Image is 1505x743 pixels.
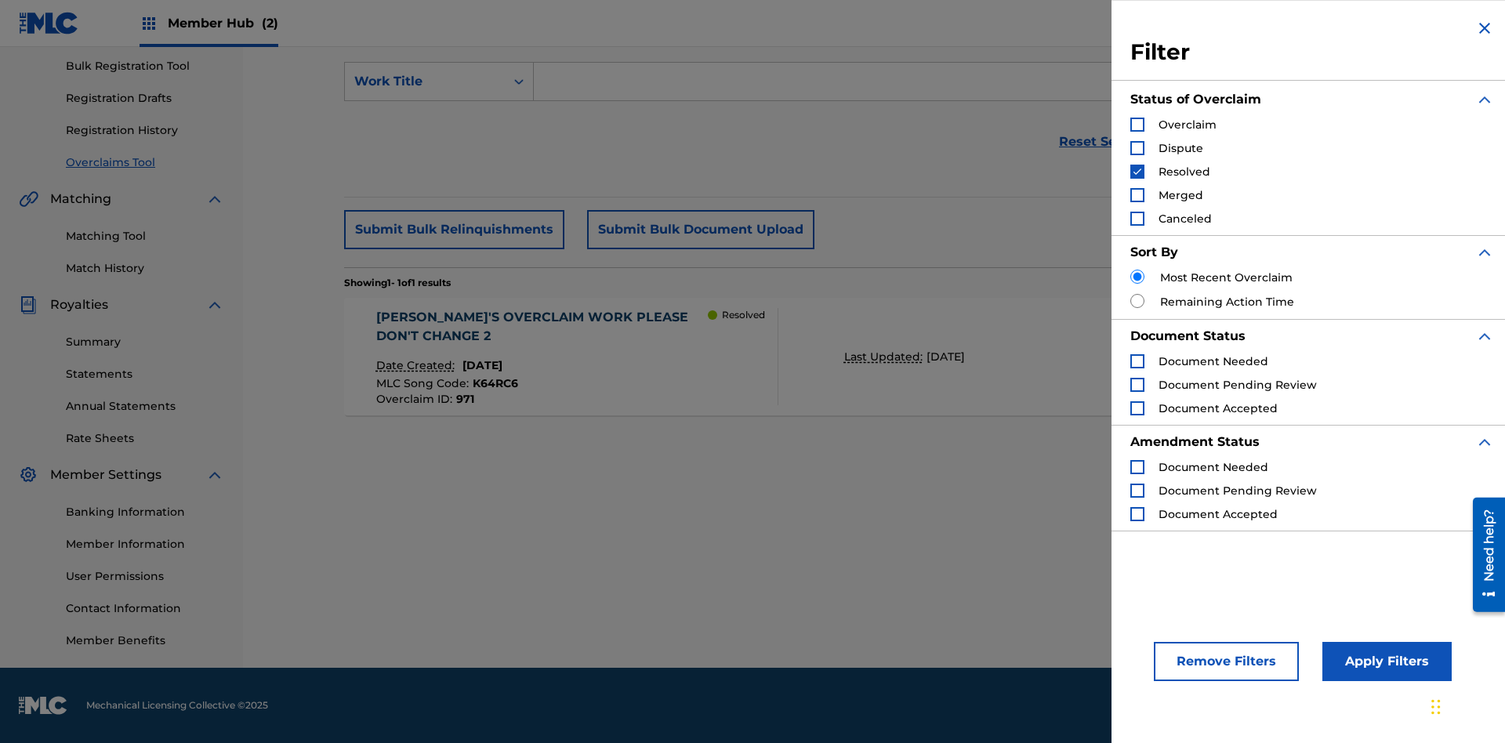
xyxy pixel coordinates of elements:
a: [PERSON_NAME]'S OVERCLAIM WORK PLEASE DON'T CHANGE 2Date Created:[DATE]MLC Song Code:K64RC6Overcl... [344,298,1404,415]
a: Banking Information [66,504,224,520]
img: Member Settings [19,466,38,484]
form: Search Form [344,62,1404,173]
span: Overclaim ID : [376,392,456,406]
div: Drag [1431,683,1441,730]
img: Top Rightsholders [140,14,158,33]
span: Resolved [1159,165,1210,179]
a: Contact Information [66,600,224,617]
strong: Document Status [1130,328,1246,343]
p: Date Created: [376,357,459,374]
img: checkbox [1132,166,1143,177]
div: [PERSON_NAME]'S OVERCLAIM WORK PLEASE DON'T CHANGE 2 [376,308,709,346]
span: Document Accepted [1159,507,1278,521]
img: logo [19,696,67,715]
img: close [1475,19,1494,38]
button: Remove Filters [1154,642,1299,681]
a: Statements [66,366,224,382]
span: Dispute [1159,141,1203,155]
span: MLC Song Code : [376,376,473,390]
label: Most Recent Overclaim [1160,270,1293,286]
label: Remaining Action Time [1160,294,1294,310]
strong: Sort By [1130,245,1178,259]
span: Document Needed [1159,354,1268,368]
a: Registration Drafts [66,90,224,107]
p: Showing 1 - 1 of 1 results [344,276,451,290]
a: Member Benefits [66,632,224,649]
button: Apply Filters [1322,642,1452,681]
img: expand [1475,327,1494,346]
img: expand [1475,243,1494,262]
a: Registration History [66,122,224,139]
span: Mechanical Licensing Collective © 2025 [86,698,268,712]
a: Bulk Registration Tool [66,58,224,74]
img: expand [205,190,224,208]
img: Matching [19,190,38,208]
span: (2) [262,16,278,31]
span: [DATE] [462,358,502,372]
span: Overclaim [1159,118,1217,132]
h3: Filter [1130,38,1494,67]
span: [DATE] [927,350,965,364]
span: Document Needed [1159,460,1268,474]
p: Resolved [722,308,765,322]
button: Submit Bulk Relinquishments [344,210,564,249]
span: Member Hub [168,14,278,32]
a: Summary [66,334,224,350]
iframe: Chat Widget [1427,668,1505,743]
a: Rate Sheets [66,430,224,447]
span: 971 [456,392,474,406]
img: Royalties [19,295,38,314]
div: Work Title [354,72,495,91]
img: expand [1475,433,1494,451]
span: Merged [1159,188,1203,202]
a: Member Information [66,536,224,553]
span: Document Accepted [1159,401,1278,415]
strong: Amendment Status [1130,434,1260,449]
a: User Permissions [66,568,224,585]
img: expand [1475,90,1494,109]
span: Document Pending Review [1159,484,1317,498]
span: Matching [50,190,111,208]
a: Match History [66,260,224,277]
button: Submit Bulk Document Upload [587,210,814,249]
a: Reset Search [1051,125,1153,159]
span: Canceled [1159,212,1212,226]
a: Annual Statements [66,398,224,415]
a: Matching Tool [66,228,224,245]
strong: Status of Overclaim [1130,92,1261,107]
img: expand [205,295,224,314]
a: Overclaims Tool [66,154,224,171]
span: K64RC6 [473,376,518,390]
iframe: Resource Center [1461,491,1505,620]
span: Document Pending Review [1159,378,1317,392]
img: MLC Logo [19,12,79,34]
p: Last Updated: [844,349,927,365]
img: expand [205,466,224,484]
span: Royalties [50,295,108,314]
span: Member Settings [50,466,161,484]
